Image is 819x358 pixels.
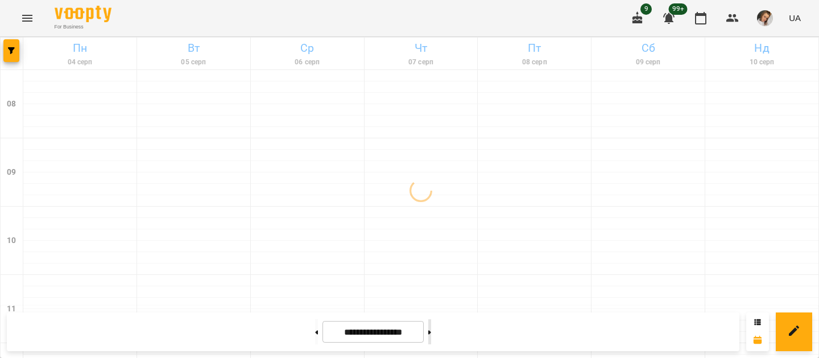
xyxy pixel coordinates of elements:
h6: Вт [139,39,249,57]
h6: 06 серп [253,57,362,68]
h6: 04 серп [25,57,135,68]
img: Voopty Logo [55,6,111,22]
h6: 11 [7,303,16,315]
h6: Ср [253,39,362,57]
h6: 08 серп [479,57,589,68]
h6: 10 серп [707,57,817,68]
h6: Сб [593,39,703,57]
h6: 09 [7,166,16,179]
button: UA [784,7,805,28]
h6: Чт [366,39,476,57]
button: Menu [14,5,41,32]
h6: 07 серп [366,57,476,68]
span: 9 [640,3,652,15]
span: For Business [55,23,111,31]
h6: Пн [25,39,135,57]
h6: Нд [707,39,817,57]
span: 99+ [669,3,688,15]
h6: 08 [7,98,16,110]
span: UA [789,12,801,24]
img: ca64c4ce98033927e4211a22b84d869f.JPG [757,10,773,26]
h6: 10 [7,234,16,247]
h6: Пт [479,39,589,57]
h6: 05 серп [139,57,249,68]
h6: 09 серп [593,57,703,68]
